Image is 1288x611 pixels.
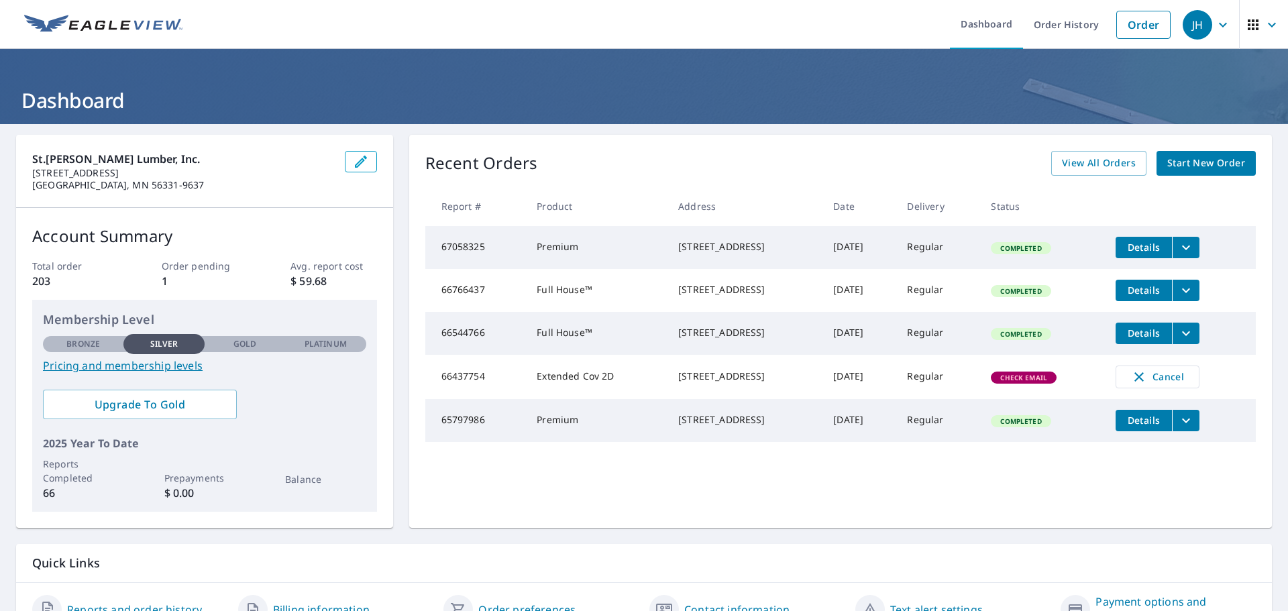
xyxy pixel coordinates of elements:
button: detailsBtn-65797986 [1116,410,1172,431]
th: Product [526,186,667,226]
p: $ 59.68 [290,273,376,289]
p: 203 [32,273,118,289]
th: Date [822,186,896,226]
div: [STREET_ADDRESS] [678,413,812,427]
span: Details [1124,327,1164,339]
td: Regular [896,312,980,355]
h1: Dashboard [16,87,1272,114]
p: Total order [32,259,118,273]
p: [GEOGRAPHIC_DATA], MN 56331-9637 [32,179,334,191]
button: filesDropdownBtn-67058325 [1172,237,1199,258]
th: Address [667,186,822,226]
img: EV Logo [24,15,182,35]
td: Full House™ [526,269,667,312]
p: Silver [150,338,178,350]
div: [STREET_ADDRESS] [678,283,812,296]
td: Premium [526,226,667,269]
td: 65797986 [425,399,527,442]
p: Quick Links [32,555,1256,571]
td: [DATE] [822,312,896,355]
span: Cancel [1130,369,1185,385]
a: Upgrade To Gold [43,390,237,419]
td: [DATE] [822,399,896,442]
span: Details [1124,414,1164,427]
td: Regular [896,226,980,269]
p: Reports Completed [43,457,123,485]
th: Report # [425,186,527,226]
div: JH [1183,10,1212,40]
td: [DATE] [822,269,896,312]
th: Delivery [896,186,980,226]
button: Cancel [1116,366,1199,388]
div: [STREET_ADDRESS] [678,326,812,339]
p: 66 [43,485,123,501]
button: detailsBtn-66544766 [1116,323,1172,344]
p: Avg. report cost [290,259,376,273]
p: Gold [233,338,256,350]
td: Full House™ [526,312,667,355]
span: Details [1124,241,1164,254]
button: filesDropdownBtn-66766437 [1172,280,1199,301]
p: Recent Orders [425,151,538,176]
span: Start New Order [1167,155,1245,172]
td: Regular [896,269,980,312]
div: [STREET_ADDRESS] [678,370,812,383]
td: Regular [896,399,980,442]
span: Completed [992,243,1049,253]
div: [STREET_ADDRESS] [678,240,812,254]
p: [STREET_ADDRESS] [32,167,334,179]
button: filesDropdownBtn-65797986 [1172,410,1199,431]
a: Pricing and membership levels [43,357,366,374]
p: 1 [162,273,248,289]
td: 66544766 [425,312,527,355]
p: 2025 Year To Date [43,435,366,451]
td: Premium [526,399,667,442]
p: St.[PERSON_NAME] Lumber, Inc. [32,151,334,167]
p: Balance [285,472,366,486]
th: Status [980,186,1105,226]
p: Order pending [162,259,248,273]
span: Completed [992,329,1049,339]
a: Start New Order [1157,151,1256,176]
span: Upgrade To Gold [54,397,226,412]
td: 66766437 [425,269,527,312]
a: Order [1116,11,1171,39]
p: Bronze [66,338,100,350]
p: Prepayments [164,471,245,485]
p: Platinum [305,338,347,350]
button: filesDropdownBtn-66544766 [1172,323,1199,344]
td: 67058325 [425,226,527,269]
td: 66437754 [425,355,527,399]
p: Account Summary [32,224,377,248]
td: Extended Cov 2D [526,355,667,399]
span: Details [1124,284,1164,296]
p: Membership Level [43,311,366,329]
a: View All Orders [1051,151,1146,176]
span: Check Email [992,373,1055,382]
span: Completed [992,286,1049,296]
button: detailsBtn-66766437 [1116,280,1172,301]
td: Regular [896,355,980,399]
button: detailsBtn-67058325 [1116,237,1172,258]
span: View All Orders [1062,155,1136,172]
span: Completed [992,416,1049,426]
p: $ 0.00 [164,485,245,501]
td: [DATE] [822,355,896,399]
td: [DATE] [822,226,896,269]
